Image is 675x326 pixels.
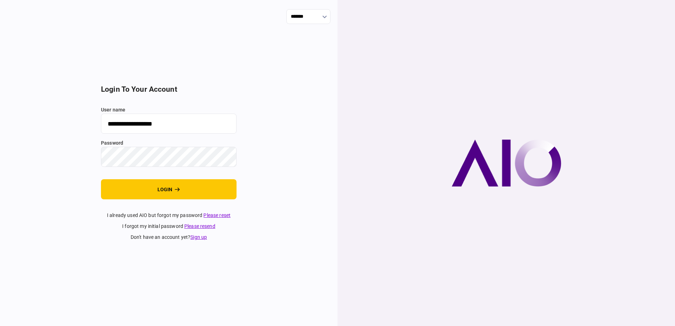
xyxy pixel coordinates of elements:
label: user name [101,106,237,114]
input: password [101,147,237,167]
input: user name [101,114,237,134]
label: password [101,139,237,147]
a: Sign up [190,234,207,240]
div: I already used AIO but forgot my password [101,212,237,219]
div: I forgot my initial password [101,223,237,230]
a: Please resend [184,223,215,229]
a: Please reset [203,212,231,218]
button: login [101,179,237,199]
img: AIO company logo [452,139,561,187]
h2: login to your account [101,85,237,94]
div: don't have an account yet ? [101,234,237,241]
input: show language options [286,9,330,24]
